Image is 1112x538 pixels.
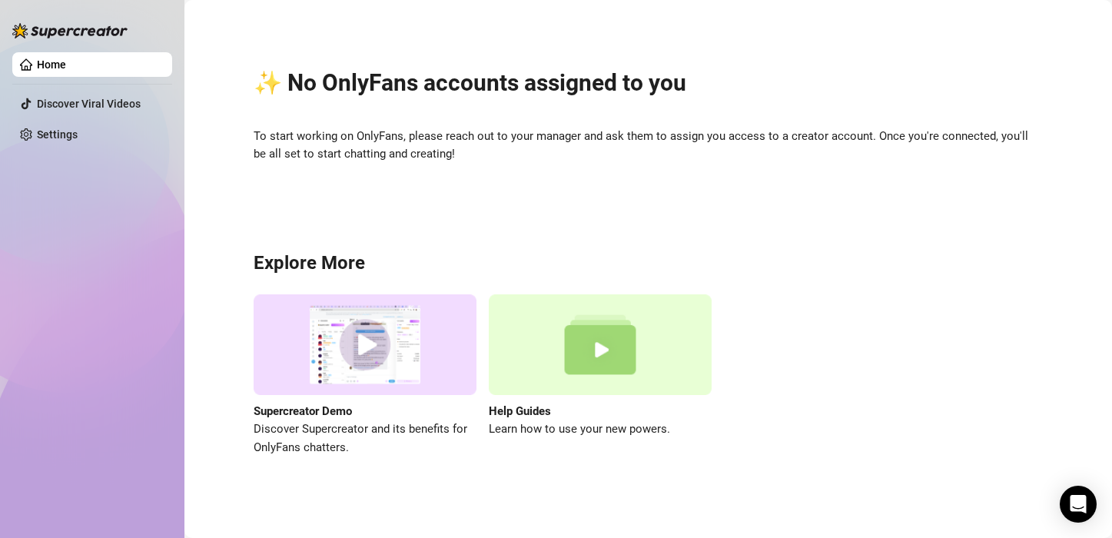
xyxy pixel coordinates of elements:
img: logo-BBDzfeDw.svg [12,23,128,38]
a: Supercreator DemoDiscover Supercreator and its benefits for OnlyFans chatters. [254,294,476,457]
img: supercreator demo [254,294,476,395]
img: help guides [489,294,712,395]
span: To start working on OnlyFans, please reach out to your manager and ask them to assign you access ... [254,128,1043,164]
h2: ✨ No OnlyFans accounts assigned to you [254,68,1043,98]
a: Discover Viral Videos [37,98,141,110]
span: Discover Supercreator and its benefits for OnlyFans chatters. [254,420,476,457]
a: Settings [37,128,78,141]
h3: Explore More [254,251,1043,276]
span: Learn how to use your new powers. [489,420,712,439]
strong: Supercreator Demo [254,404,352,418]
a: Help GuidesLearn how to use your new powers. [489,294,712,457]
a: Home [37,58,66,71]
strong: Help Guides [489,404,551,418]
div: Open Intercom Messenger [1060,486,1097,523]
